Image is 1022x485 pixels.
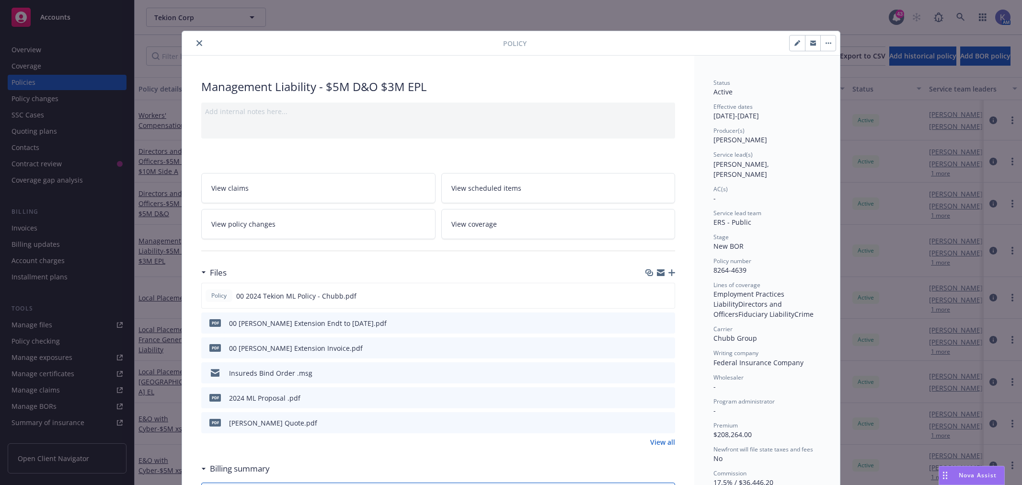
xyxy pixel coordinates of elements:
span: pdf [209,419,221,426]
button: preview file [663,368,671,378]
button: preview file [663,318,671,328]
span: ERS - Public [713,218,751,227]
div: Management Liability - $5M D&O $3M EPL [201,79,675,95]
span: Service lead team [713,209,761,217]
span: Active [713,87,733,96]
span: New BOR [713,242,744,251]
div: [PERSON_NAME] Quote.pdf [229,418,317,428]
button: download file [647,343,655,353]
span: View policy changes [211,219,276,229]
span: Program administrator [713,397,775,405]
button: download file [647,291,655,301]
div: Insureds Bind Order .msg [229,368,312,378]
span: Producer(s) [713,127,745,135]
button: preview file [663,418,671,428]
span: Fiduciary Liability [738,310,794,319]
span: Federal Insurance Company [713,358,804,367]
span: View scheduled items [451,183,521,193]
span: Wholesaler [713,373,744,381]
span: Chubb Group [713,334,757,343]
span: Service lead(s) [713,150,753,159]
a: View claims [201,173,436,203]
span: Policy [209,291,229,300]
span: 00 2024 Tekion ML Policy - Chubb.pdf [236,291,356,301]
button: preview file [662,291,671,301]
span: Writing company [713,349,758,357]
span: Carrier [713,325,733,333]
span: [PERSON_NAME], [PERSON_NAME] [713,160,771,179]
span: Lines of coverage [713,281,760,289]
button: close [194,37,205,49]
span: Effective dates [713,103,753,111]
span: Status [713,79,730,87]
a: View coverage [441,209,676,239]
span: - [713,194,716,203]
span: pdf [209,344,221,351]
span: [PERSON_NAME] [713,135,767,144]
span: Policy number [713,257,751,265]
button: preview file [663,343,671,353]
span: - [713,382,716,391]
div: Billing summary [201,462,270,475]
div: Drag to move [939,466,951,485]
a: View scheduled items [441,173,676,203]
a: View all [650,437,675,447]
span: Premium [713,421,738,429]
h3: Billing summary [210,462,270,475]
span: Stage [713,233,729,241]
button: preview file [663,393,671,403]
button: download file [647,368,655,378]
span: $208,264.00 [713,430,752,439]
div: 2024 ML Proposal .pdf [229,393,300,403]
button: download file [647,393,655,403]
span: Employment Practices Liability [713,289,786,309]
span: pdf [209,394,221,401]
button: download file [647,318,655,328]
span: Policy [503,38,527,48]
span: No [713,454,723,463]
span: Newfront will file state taxes and fees [713,445,813,453]
a: View policy changes [201,209,436,239]
button: download file [647,418,655,428]
span: View claims [211,183,249,193]
span: - [713,406,716,415]
span: Crime [794,310,814,319]
span: Nova Assist [959,471,997,479]
div: Add internal notes here... [205,106,671,116]
div: Files [201,266,227,279]
div: 00 [PERSON_NAME] Extension Endt to [DATE].pdf [229,318,387,328]
span: 8264-4639 [713,266,746,275]
button: Nova Assist [939,466,1005,485]
h3: Files [210,266,227,279]
span: Commission [713,469,746,477]
span: pdf [209,319,221,326]
div: 00 [PERSON_NAME] Extension Invoice.pdf [229,343,363,353]
span: AC(s) [713,185,728,193]
span: View coverage [451,219,497,229]
span: Directors and Officers [713,300,784,319]
div: [DATE] - [DATE] [713,103,821,121]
